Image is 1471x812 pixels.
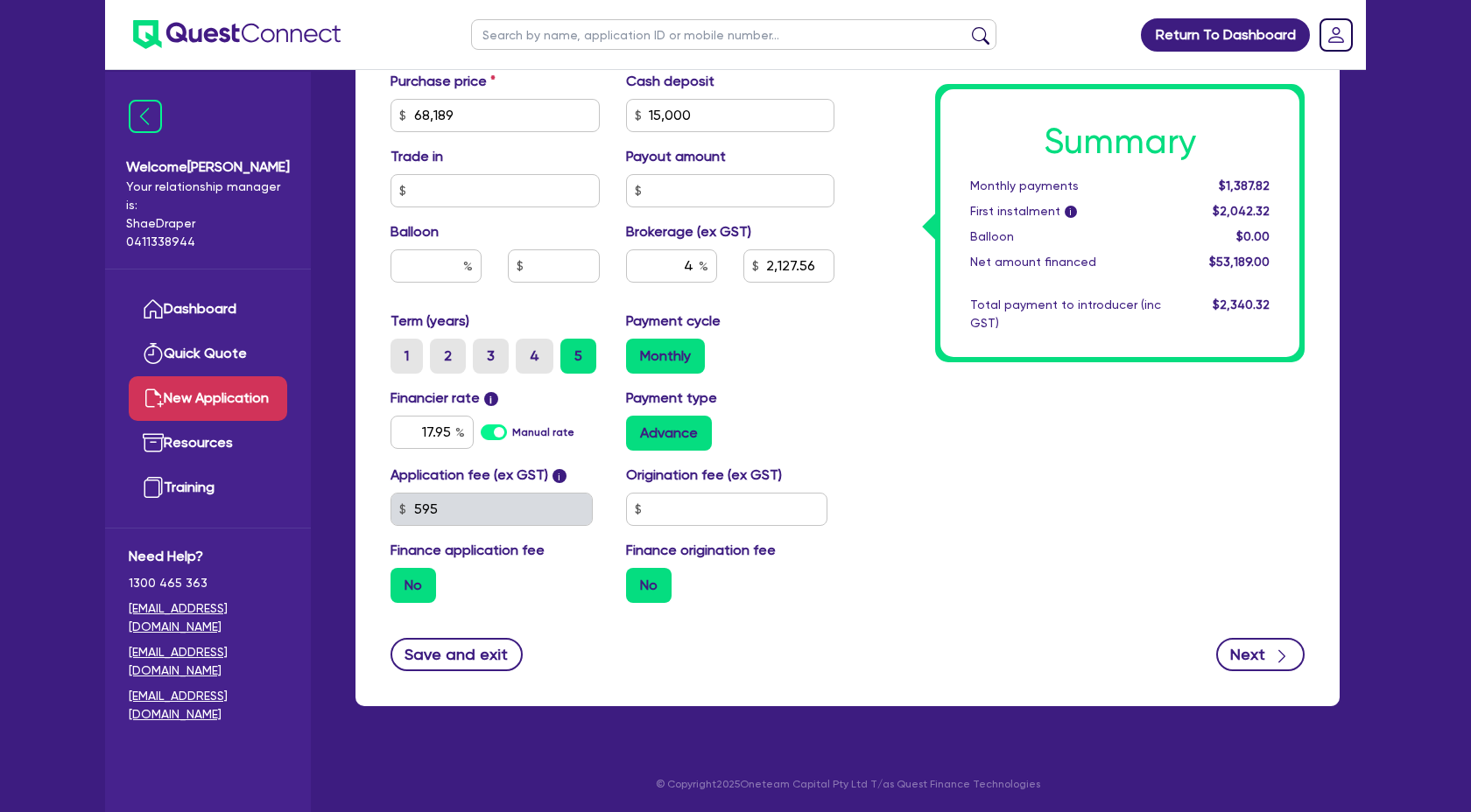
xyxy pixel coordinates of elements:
span: Welcome [PERSON_NAME] [126,157,290,178]
input: Search by name, application ID or mobile number... [471,19,996,50]
label: 4 [516,339,553,374]
a: [EMAIL_ADDRESS][DOMAIN_NAME] [129,599,287,636]
img: new-application [143,388,164,409]
label: Advance [626,416,712,451]
label: Brokerage (ex GST) [626,221,751,242]
span: 1300 465 363 [129,574,287,592]
label: Manual rate [512,424,574,440]
img: quick-quote [143,343,164,364]
div: Balloon [957,227,1174,246]
label: Purchase price [391,71,496,92]
label: 1 [391,339,423,374]
label: No [391,568,436,603]
label: 3 [473,339,509,374]
span: $0.00 [1236,229,1270,243]
label: Finance origination fee [626,540,776,561]
label: No [626,568,672,603]
a: New Application [129,376,287,421]
a: Return To Dashboard [1141,18,1310,52]
a: Dropdown toggle [1313,12,1359,58]
a: Resources [129,421,287,465]
label: Payment type [626,388,717,409]
div: Monthly payments [957,177,1174,195]
span: i [553,469,567,483]
img: icon-menu-close [129,100,162,133]
span: Your relationship manager is: Shae Draper 0411338944 [126,178,290,251]
span: i [484,392,498,406]
div: Total payment to introducer (inc GST) [957,296,1174,332]
p: © Copyright 2025 Oneteam Capital Pty Ltd T/as Quest Finance Technologies [343,776,1352,792]
a: Dashboard [129,287,287,332]
div: Net amount financed [957,253,1174,271]
label: 5 [560,339,596,374]
label: Application fee (ex GST) [391,465,548,486]
label: 2 [430,339,466,374]
img: training [143,477,164,498]
img: quest-connect-logo-blue [133,20,341,49]
a: Quick Quote [129,332,287,376]
button: Save and exit [391,638,523,671]
a: Training [129,465,287,510]
label: Payment cycle [626,311,721,332]
label: Origination fee (ex GST) [626,465,782,486]
label: Trade in [391,146,443,167]
a: [EMAIL_ADDRESS][DOMAIN_NAME] [129,643,287,680]
button: Next [1216,638,1305,671]
label: Financier rate [391,388,498,409]
h1: Summary [970,121,1270,163]
label: Term (years) [391,311,469,332]
img: resources [143,432,164,453]
div: First instalment [957,202,1174,220]
span: i [1065,206,1077,219]
label: Monthly [626,339,705,374]
span: $2,340.32 [1213,297,1270,311]
span: $53,189.00 [1209,255,1270,269]
label: Finance application fee [391,540,545,561]
label: Balloon [391,221,439,242]
label: Payout amount [626,146,726,167]
span: Need Help? [129,546,287,567]
span: $2,042.32 [1213,204,1270,218]
span: $1,387.82 [1219,178,1270,192]
a: [EMAIL_ADDRESS][DOMAIN_NAME] [129,687,287,724]
label: Cash deposit [626,71,714,92]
